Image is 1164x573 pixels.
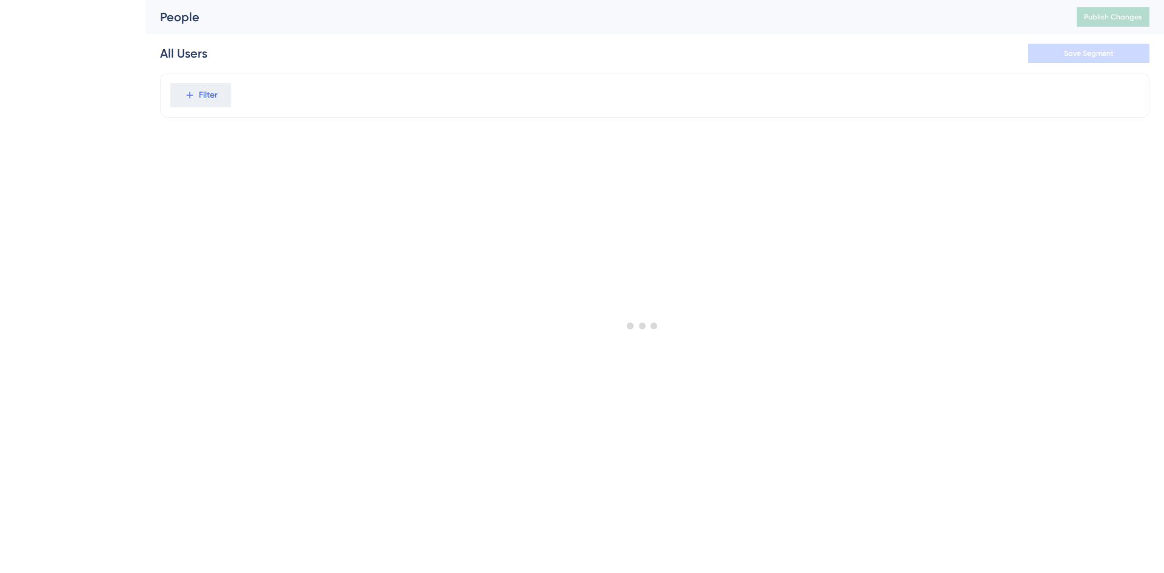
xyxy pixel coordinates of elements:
div: All Users [160,45,207,62]
div: People [160,8,1046,25]
button: Save Segment [1028,44,1149,63]
span: Save Segment [1064,49,1114,58]
span: Publish Changes [1084,12,1142,22]
button: Publish Changes [1077,7,1149,27]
